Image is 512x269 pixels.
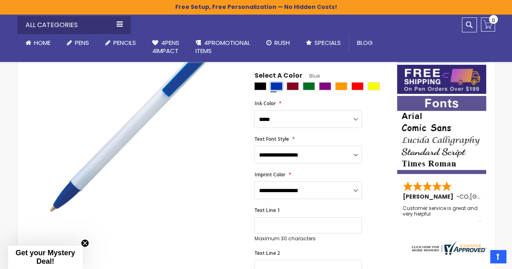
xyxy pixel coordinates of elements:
[152,38,179,55] span: 4Pens 4impact
[254,71,302,82] span: Select A Color
[8,246,83,269] div: Get your Mystery Deal!Close teaser
[17,34,59,52] a: Home
[34,15,244,225] img: blue-the_contender_pen.jpg
[254,136,289,142] span: Text Font Style
[403,205,481,223] div: Customer service is great and very helpful
[15,249,75,265] span: Get your Mystery Deal!
[319,82,331,90] div: Purple
[254,235,362,242] p: Maximum 30 characters
[254,250,280,256] span: Text Line 2
[403,193,456,201] span: [PERSON_NAME]
[254,82,266,90] div: Black
[287,82,299,90] div: Burgundy
[17,16,131,34] div: All Categories
[368,82,380,90] div: Yellow
[357,38,373,47] span: Blog
[81,239,89,247] button: Close teaser
[274,38,290,47] span: Rush
[195,38,250,55] span: 4PROMOTIONAL ITEMS
[397,96,486,174] img: font-personalization-examples
[298,34,349,52] a: Specials
[258,34,298,52] a: Rush
[492,17,495,24] span: 0
[34,38,51,47] span: Home
[302,72,319,79] span: Blue
[481,17,495,32] a: 0
[75,38,89,47] span: Pens
[59,34,97,52] a: Pens
[335,82,347,90] div: Orange
[303,82,315,90] div: Green
[254,171,285,178] span: Imprint Color
[397,65,486,94] img: Free shipping on orders over $199
[254,100,275,107] span: Ink Color
[144,34,187,60] a: 4Pens4impact
[187,34,258,60] a: 4PROMOTIONALITEMS
[459,193,469,201] span: CO
[351,82,363,90] div: Red
[97,34,144,52] a: Pencils
[270,82,283,90] div: Blue
[113,38,136,47] span: Pencils
[349,34,381,52] a: Blog
[314,38,341,47] span: Specials
[254,207,280,214] span: Text Line 1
